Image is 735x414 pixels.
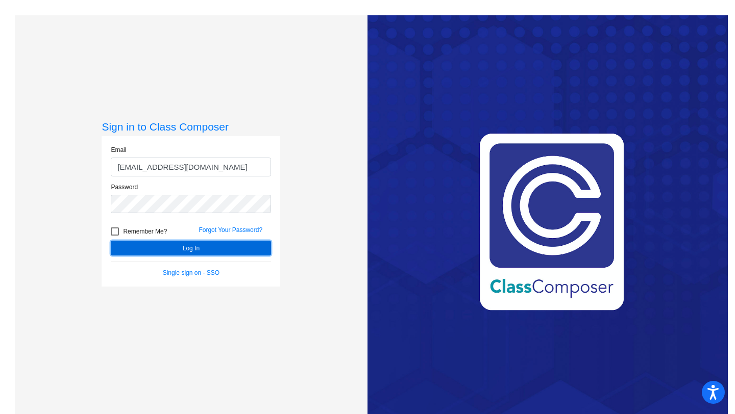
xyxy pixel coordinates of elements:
h3: Sign in to Class Composer [102,120,280,133]
a: Single sign on - SSO [163,269,219,276]
label: Email [111,145,126,154]
a: Forgot Your Password? [199,226,262,234]
label: Password [111,183,138,192]
span: Remember Me? [123,225,167,238]
button: Log In [111,241,271,255]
